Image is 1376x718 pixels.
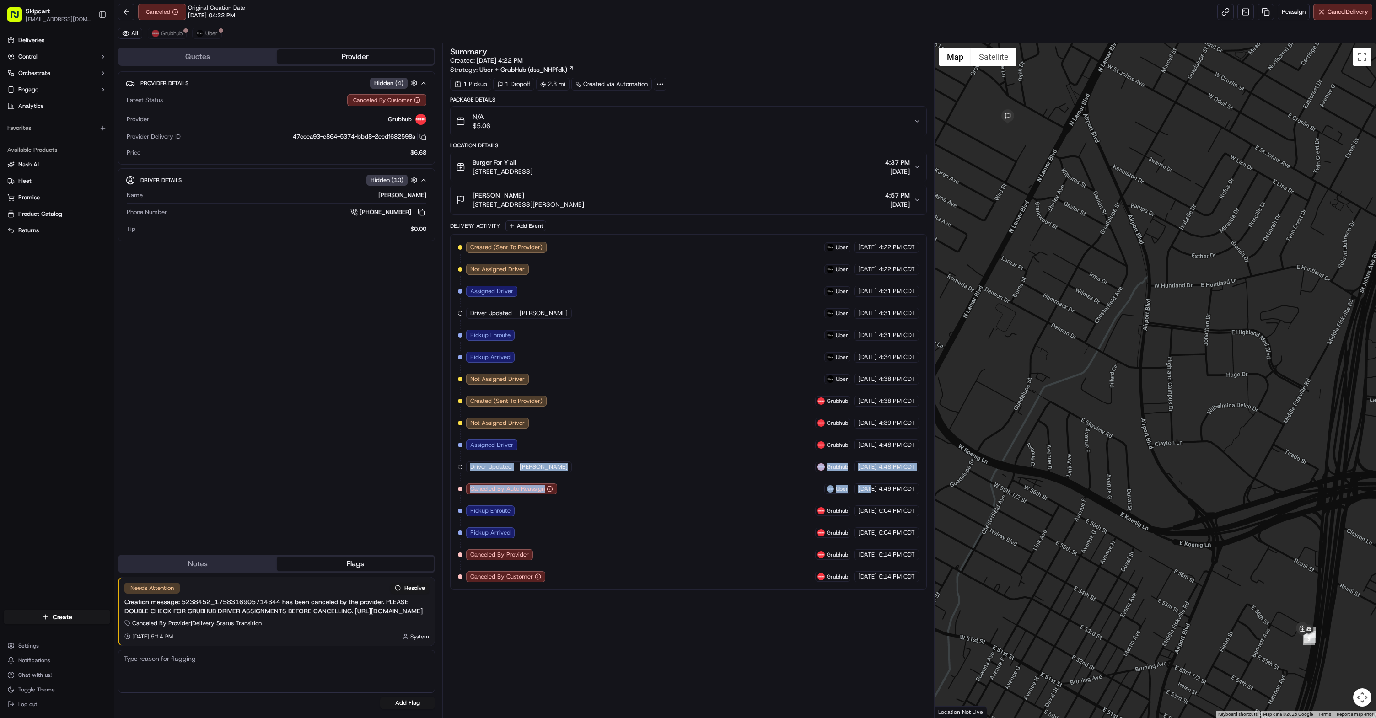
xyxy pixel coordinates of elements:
[127,96,163,104] span: Latest Status
[571,78,652,91] div: Created via Automation
[817,551,825,558] img: 5e692f75ce7d37001a5d71f1
[41,87,150,96] div: Start new chat
[76,166,79,174] span: •
[138,4,186,20] div: Canceled
[879,397,915,405] span: 4:38 PM CDT
[473,121,490,130] span: $5.06
[817,573,825,580] img: 5e692f75ce7d37001a5d71f1
[493,78,534,91] div: 1 Dropoff
[451,107,926,136] button: N/A$5.06
[520,463,568,471] span: [PERSON_NAME]
[18,177,32,185] span: Fleet
[817,529,825,536] img: 5e692f75ce7d37001a5d71f1
[817,397,825,405] img: 5e692f75ce7d37001a5d71f1
[7,226,107,235] a: Returns
[4,33,110,48] a: Deliveries
[7,210,107,218] a: Product Catalog
[477,56,523,64] span: [DATE] 4:22 PM
[7,177,107,185] a: Fleet
[81,166,100,174] span: [DATE]
[140,80,188,87] span: Provider Details
[470,309,512,317] span: Driver Updated
[451,185,926,214] button: [PERSON_NAME][STREET_ADDRESS][PERSON_NAME]4:57 PM[DATE]
[132,619,262,627] span: Canceled By Provider | Delivery Status Transition
[470,529,511,537] span: Pickup Arrived
[140,177,182,184] span: Driver Details
[879,419,915,427] span: 4:39 PM CDT
[4,143,110,157] div: Available Products
[450,56,523,65] span: Created:
[827,507,848,514] span: Grubhub
[858,419,877,427] span: [DATE]
[126,172,427,188] button: Driver DetailsHidden (10)
[473,158,516,167] span: Burger For Y'all
[858,529,877,537] span: [DATE]
[126,75,427,91] button: Provider DetailsHidden (4)
[1278,4,1310,20] button: Reassign
[817,441,825,449] img: 5e692f75ce7d37001a5d71f1
[196,30,204,37] img: uber-new-logo.jpeg
[127,149,140,157] span: Price
[350,207,426,217] a: [PHONE_NUMBER]
[470,265,525,273] span: Not Assigned Driver
[879,507,915,515] span: 5:04 PM CDT
[1328,8,1368,16] span: Cancel Delivery
[879,353,915,361] span: 4:34 PM CDT
[4,683,110,696] button: Toggle Theme
[4,207,110,221] button: Product Catalog
[858,331,877,339] span: [DATE]
[858,287,877,295] span: [DATE]
[410,633,429,640] span: System
[18,69,50,77] span: Orchestrate
[470,551,529,559] span: Canceled By Provider
[827,310,834,317] img: uber-new-logo.jpeg
[18,193,40,202] span: Promise
[4,49,110,64] button: Control
[4,698,110,711] button: Log out
[937,706,967,718] img: Google
[18,701,37,708] span: Log out
[470,353,511,361] span: Pickup Arrived
[885,191,910,200] span: 4:57 PM
[827,354,834,361] img: uber-new-logo.jpeg
[4,190,110,205] button: Promise
[827,573,848,580] span: Grubhub
[470,243,543,252] span: Created (Sent To Provider)
[470,485,545,493] span: Canceled By Auto Reassign
[470,375,525,383] span: Not Assigned Driver
[817,507,825,514] img: 5e692f75ce7d37001a5d71f1
[836,244,848,251] span: Uber
[139,225,426,233] div: $0.00
[473,200,584,209] span: [STREET_ADDRESS][PERSON_NAME]
[374,79,403,87] span: Hidden ( 4 )
[470,573,533,581] span: Canceled By Customer
[470,463,512,471] span: Driver Updated
[1313,4,1372,20] button: CancelDelivery
[479,65,567,74] span: Uber + GrubHub (dss_NHPfdk)
[41,96,126,104] div: We're available if you need us!
[9,9,27,27] img: Nash
[53,612,72,622] span: Create
[124,597,429,616] div: Creation message: 5238452_1758316905714344 has been canceled by the provider. PLEASE DOUBLE CHECK...
[937,706,967,718] a: Open this area in Google Maps (opens a new window)
[146,191,426,199] div: [PERSON_NAME]
[188,11,235,20] span: [DATE] 04:22 PM
[380,697,435,709] button: Add Flag
[161,30,183,37] span: Grubhub
[1318,712,1331,717] a: Terms (opens in new tab)
[858,551,877,559] span: [DATE]
[879,441,915,449] span: 4:48 PM CDT
[127,225,135,233] span: Tip
[347,94,426,106] div: Canceled By Customer
[836,266,848,273] span: Uber
[4,174,110,188] button: Fleet
[836,485,848,493] span: Uber
[7,161,107,169] a: Nash AI
[26,6,50,16] button: Skipcart
[119,49,277,64] button: Quotes
[152,30,159,37] img: 5e692f75ce7d37001a5d71f1
[858,485,877,493] span: [DATE]
[451,152,926,182] button: Burger For Y'all[STREET_ADDRESS]4:37 PM[DATE]
[9,119,61,126] div: Past conversations
[885,158,910,167] span: 4:37 PM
